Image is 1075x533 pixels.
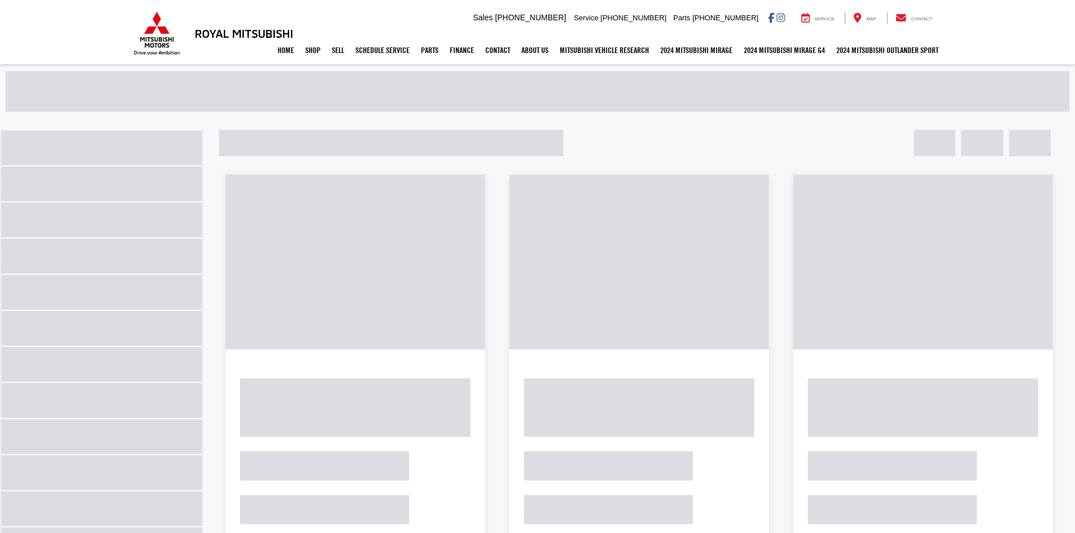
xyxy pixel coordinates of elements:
[300,36,326,64] a: Shop
[574,14,598,22] span: Service
[911,16,932,21] span: Contact
[738,36,831,64] a: 2024 Mitsubishi Mirage G4
[272,36,300,64] a: Home
[815,16,835,21] span: Service
[195,27,293,39] h3: Royal Mitsubishi
[831,36,944,64] a: 2024 Mitsubishi Outlander SPORT
[655,36,738,64] a: 2024 Mitsubishi Mirage
[444,36,480,64] a: Finance
[600,14,666,22] span: [PHONE_NUMBER]
[415,36,444,64] a: Parts: Opens in a new tab
[554,36,655,64] a: Mitsubishi Vehicle Research
[768,13,774,22] a: Facebook: Click to visit our Facebook page
[495,13,566,22] span: [PHONE_NUMBER]
[131,11,182,55] img: Mitsubishi
[793,12,843,24] a: Service
[516,36,554,64] a: About Us
[473,13,493,22] span: Sales
[673,14,690,22] span: Parts
[887,12,941,24] a: Contact
[692,14,758,22] span: [PHONE_NUMBER]
[480,36,516,64] a: Contact
[350,36,415,64] a: Schedule Service: Opens in a new tab
[866,16,876,21] span: Map
[776,13,785,22] a: Instagram: Click to visit our Instagram page
[326,36,350,64] a: Sell
[845,12,884,24] a: Map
